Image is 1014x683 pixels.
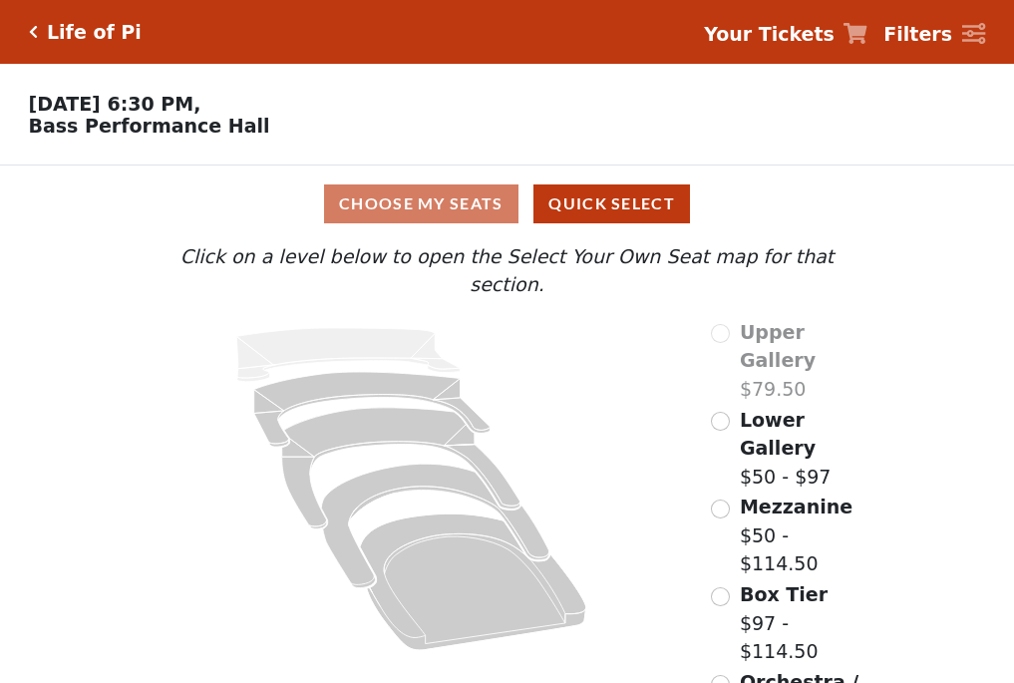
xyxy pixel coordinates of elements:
[740,406,873,492] label: $50 - $97
[740,493,873,578] label: $50 - $114.50
[361,513,587,650] path: Orchestra / Parterre Circle - Seats Available: 19
[254,372,491,447] path: Lower Gallery - Seats Available: 108
[704,23,835,45] strong: Your Tickets
[740,409,816,460] span: Lower Gallery
[47,21,142,44] h5: Life of Pi
[740,583,828,605] span: Box Tier
[704,20,867,49] a: Your Tickets
[740,321,816,372] span: Upper Gallery
[883,20,985,49] a: Filters
[29,25,38,39] a: Click here to go back to filters
[237,328,461,382] path: Upper Gallery - Seats Available: 0
[533,184,690,223] button: Quick Select
[883,23,952,45] strong: Filters
[141,242,872,299] p: Click on a level below to open the Select Your Own Seat map for that section.
[740,496,852,517] span: Mezzanine
[740,580,873,666] label: $97 - $114.50
[740,318,873,404] label: $79.50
